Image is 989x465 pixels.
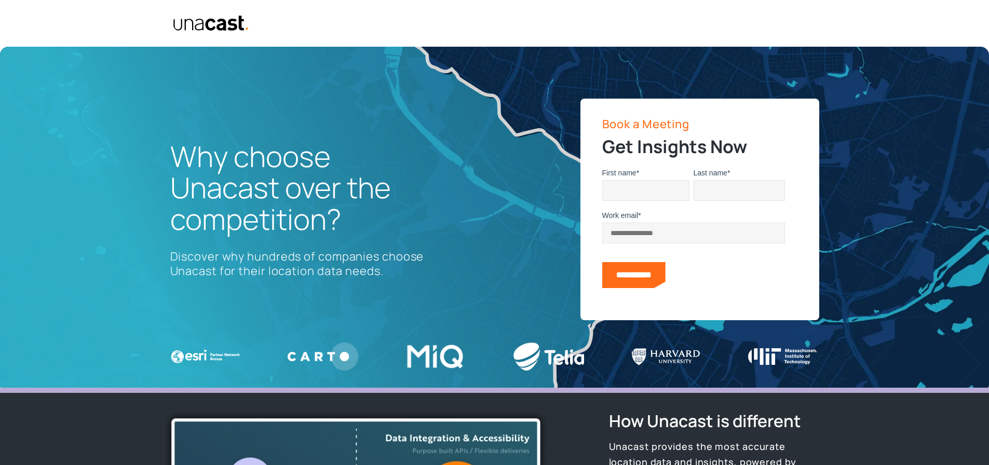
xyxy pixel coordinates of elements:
[602,117,791,131] p: Book a Meeting
[288,343,358,370] img: Carto logo WHITE
[168,15,250,32] a: home
[602,135,791,158] h2: Get Insights Now
[609,409,827,432] h2: How Unacast is different
[170,349,241,364] img: ESRI Logo white
[602,169,636,177] span: First name
[631,348,701,366] img: Harvard U Logo WHITE
[513,343,584,370] img: Telia logo
[173,15,250,32] img: Unacast text logo
[694,169,727,177] span: Last name
[170,249,430,278] p: Discover why hundreds of companies choose Unacast for their location data needs.
[748,348,819,365] img: Massachusetts Institute of Technology logo
[170,141,430,235] h1: Why choose Unacast over the competition?
[405,342,466,371] img: MIQ logo
[602,211,639,220] span: Work email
